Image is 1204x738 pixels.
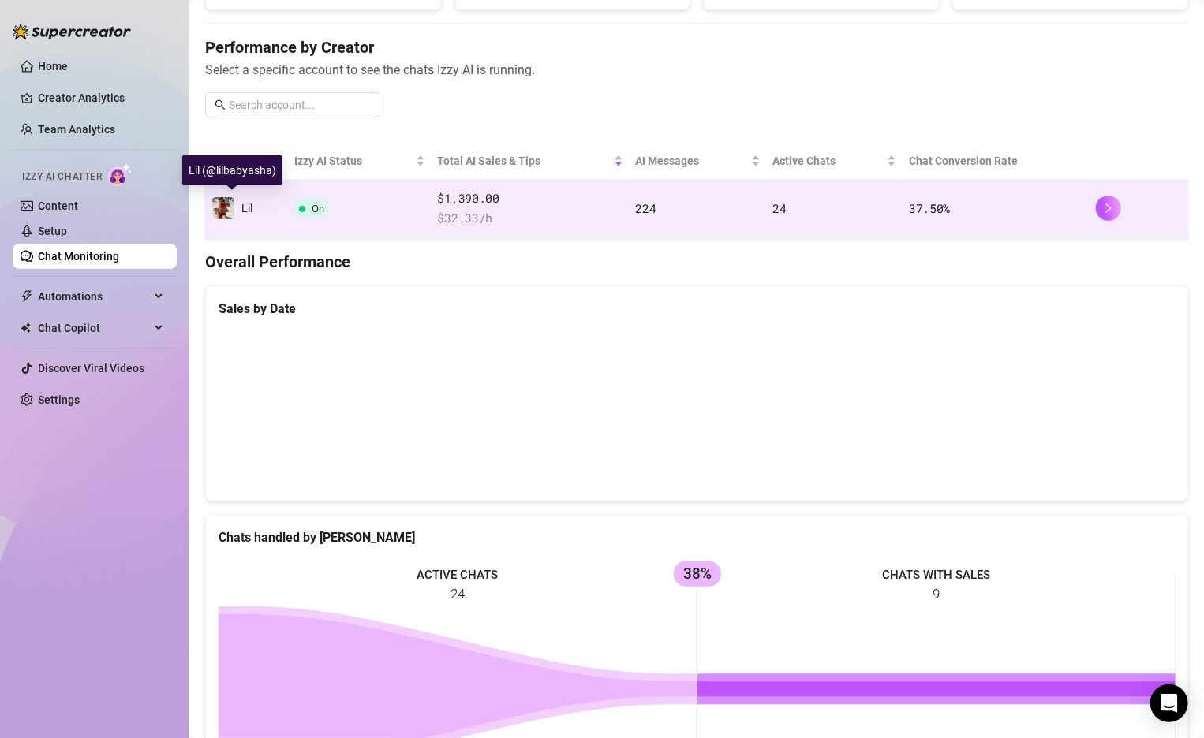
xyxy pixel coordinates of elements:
[1150,684,1188,722] div: Open Intercom Messenger
[22,170,102,184] span: Izzy AI Chatter
[1103,203,1114,214] span: right
[432,143,630,180] th: Total AI Sales & Tips
[630,143,767,180] th: AI Messages
[636,152,748,170] span: AI Messages
[1096,196,1121,221] button: right
[212,197,234,219] img: Lil
[294,152,413,170] span: Izzy AI Status
[312,203,324,214] span: On
[229,96,371,114] input: Search account...
[38,225,67,237] a: Setup
[205,60,1188,80] span: Select a specific account to see the chats Izzy AI is running.
[773,152,884,170] span: Active Chats
[773,200,787,216] span: 24
[438,189,623,208] span: $1,390.00
[38,393,80,406] a: Settings
[205,36,1188,58] h4: Performance by Creator
[219,299,1175,319] div: Sales by Date
[38,85,164,110] a: Creator Analytics
[38,199,78,212] a: Content
[108,163,133,186] img: AI Chatter
[38,123,115,136] a: Team Analytics
[438,209,623,228] span: $ 32.33 /h
[38,60,68,73] a: Home
[205,143,288,180] th: Creator
[438,152,611,170] span: Total AI Sales & Tips
[288,143,432,180] th: Izzy AI Status
[241,202,252,214] span: Lil
[13,24,131,39] img: logo-BBDzfeDw.svg
[38,250,119,263] a: Chat Monitoring
[205,251,1188,273] h4: Overall Performance
[182,155,282,185] div: Lil (@lilbabyasha)
[219,527,1175,547] div: Chats handled by [PERSON_NAME]
[38,315,150,341] span: Chat Copilot
[38,284,150,309] span: Automations
[21,290,33,303] span: thunderbolt
[767,143,903,180] th: Active Chats
[21,322,31,334] img: Chat Copilot
[38,362,144,375] a: Discover Viral Videos
[215,99,226,110] span: search
[636,200,656,216] span: 224
[903,143,1090,180] th: Chat Conversion Rate
[909,200,950,216] span: 37.50 %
